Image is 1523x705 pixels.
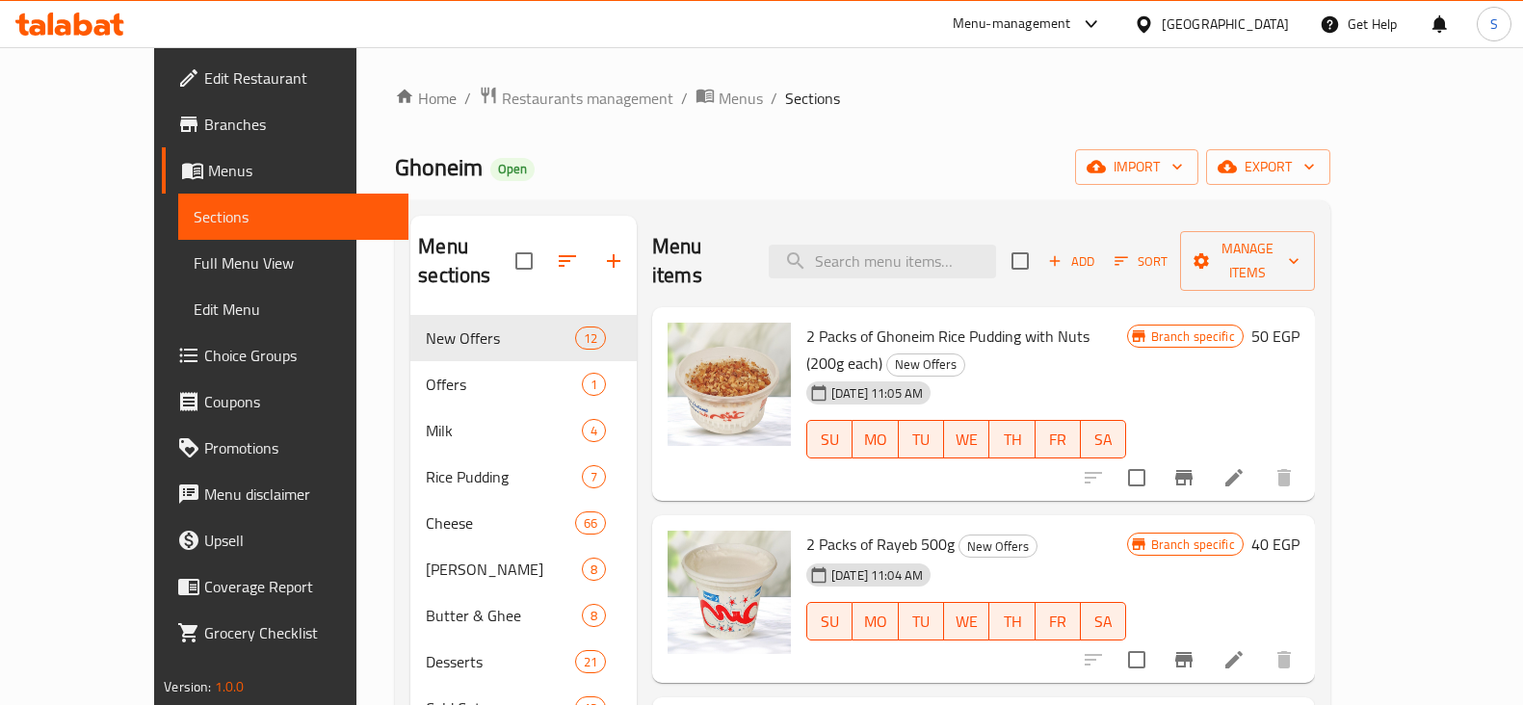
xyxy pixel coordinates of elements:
[576,514,605,533] span: 66
[944,420,989,458] button: WE
[426,465,581,488] span: Rice Pudding
[1206,149,1330,185] button: export
[583,468,605,486] span: 7
[582,558,606,581] div: items
[1116,457,1157,498] span: Select to update
[1043,426,1073,454] span: FR
[178,286,408,332] a: Edit Menu
[426,326,574,350] span: New Offers
[1090,155,1183,179] span: import
[410,592,637,639] div: Butter & Ghee8
[204,621,393,644] span: Grocery Checklist
[204,344,393,367] span: Choice Groups
[1115,250,1168,273] span: Sort
[410,315,637,361] div: New Offers12
[162,517,408,563] a: Upsell
[591,238,637,284] button: Add section
[418,232,515,290] h2: Menu sections
[771,87,777,110] li: /
[164,674,211,699] span: Version:
[162,147,408,194] a: Menus
[806,602,853,640] button: SU
[204,390,393,413] span: Coupons
[1261,455,1307,501] button: delete
[1036,602,1081,640] button: FR
[958,535,1037,558] div: New Offers
[1261,637,1307,683] button: delete
[989,602,1035,640] button: TH
[426,558,581,581] div: Ghoneim Yoghurt
[426,511,574,535] span: Cheese
[887,353,964,376] span: New Offers
[204,529,393,552] span: Upsell
[583,561,605,579] span: 8
[944,602,989,640] button: WE
[860,608,890,636] span: MO
[502,87,673,110] span: Restaurants management
[906,426,936,454] span: TU
[1180,231,1314,291] button: Manage items
[668,323,791,446] img: 2 Packs of Ghoneim Rice Pudding with Nuts (200g each)
[696,86,763,111] a: Menus
[178,194,408,240] a: Sections
[681,87,688,110] li: /
[490,158,535,181] div: Open
[997,426,1027,454] span: TH
[1102,247,1180,276] span: Sort items
[1116,640,1157,680] span: Select to update
[410,407,637,454] div: Milk4
[208,159,393,182] span: Menus
[886,353,965,377] div: New Offers
[162,332,408,379] a: Choice Groups
[989,420,1035,458] button: TH
[194,251,393,274] span: Full Menu View
[410,546,637,592] div: [PERSON_NAME]8
[162,101,408,147] a: Branches
[215,674,245,699] span: 1.0.0
[1043,608,1073,636] span: FR
[504,241,544,281] span: Select all sections
[1143,535,1243,554] span: Branch specific
[806,530,955,559] span: 2 Packs of Rayeb 500g
[426,419,581,442] div: Milk
[668,531,791,654] img: 2 Packs of Rayeb 500g
[583,422,605,440] span: 4
[1251,531,1300,558] h6: 40 EGP
[426,373,581,396] span: Offers
[410,361,637,407] div: Offers1
[806,322,1090,378] span: 2 Packs of Ghoneim Rice Pudding with Nuts (200g each)
[582,465,606,488] div: items
[395,87,457,110] a: Home
[1089,608,1118,636] span: SA
[1222,648,1246,671] a: Edit menu item
[426,558,581,581] span: [PERSON_NAME]
[1036,420,1081,458] button: FR
[575,326,606,350] div: items
[583,376,605,394] span: 1
[410,500,637,546] div: Cheese66
[785,87,840,110] span: Sections
[204,436,393,459] span: Promotions
[1162,13,1289,35] div: [GEOGRAPHIC_DATA]
[769,245,996,278] input: search
[1040,247,1102,276] button: Add
[1222,466,1246,489] a: Edit menu item
[194,205,393,228] span: Sections
[719,87,763,110] span: Menus
[410,454,637,500] div: Rice Pudding7
[204,113,393,136] span: Branches
[395,86,1329,111] nav: breadcrumb
[952,426,982,454] span: WE
[1081,420,1126,458] button: SA
[575,511,606,535] div: items
[582,419,606,442] div: items
[162,610,408,656] a: Grocery Checklist
[426,604,581,627] div: Butter & Ghee
[959,535,1037,558] span: New Offers
[1110,247,1172,276] button: Sort
[178,240,408,286] a: Full Menu View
